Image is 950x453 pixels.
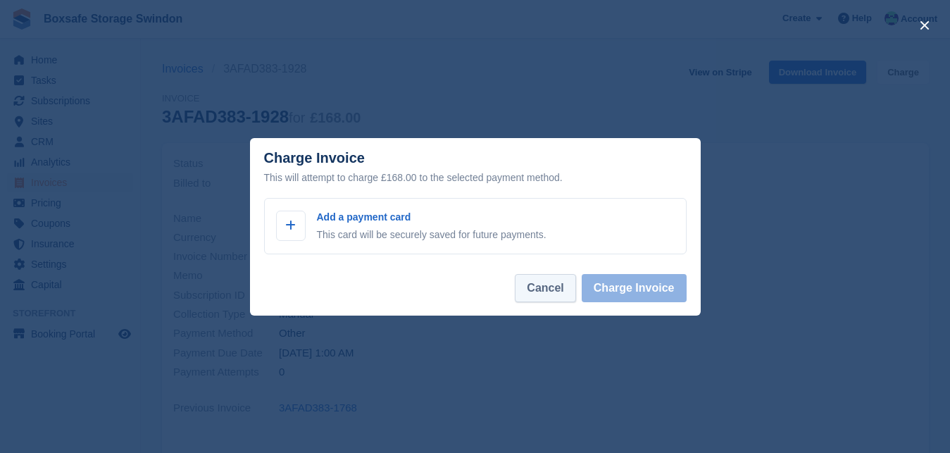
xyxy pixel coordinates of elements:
[264,150,687,186] div: Charge Invoice
[913,14,936,37] button: close
[264,198,687,254] a: Add a payment card This card will be securely saved for future payments.
[264,169,687,186] div: This will attempt to charge £168.00 to the selected payment method.
[317,210,546,225] p: Add a payment card
[317,228,546,242] p: This card will be securely saved for future payments.
[515,274,575,302] button: Cancel
[582,274,687,302] button: Charge Invoice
